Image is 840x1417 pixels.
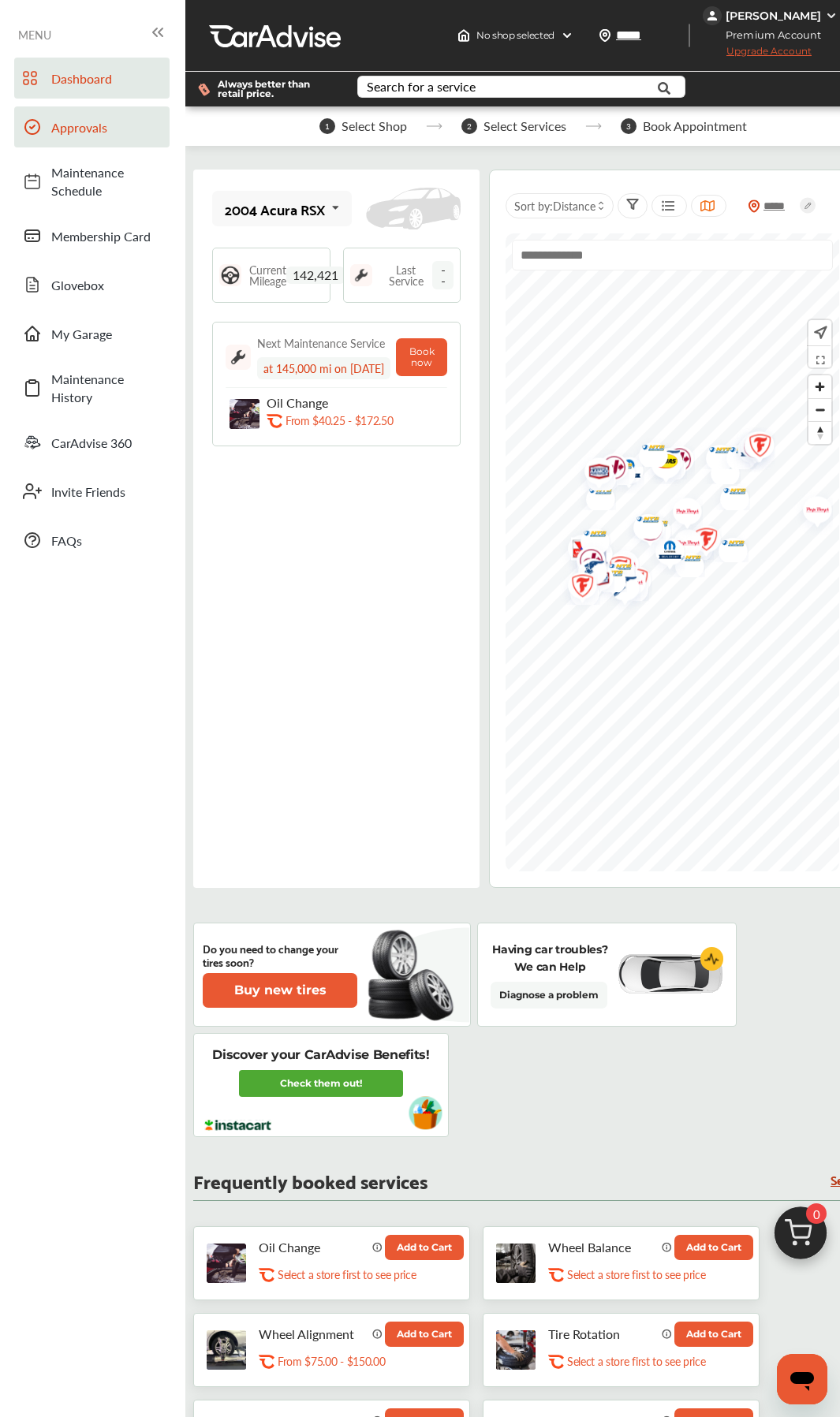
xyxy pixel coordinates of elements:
[594,546,636,595] img: logo-firestone.png
[367,80,476,93] div: Search for a service
[226,387,447,388] img: border-line.da1032d4.svg
[14,313,170,354] a: My Garage
[409,1096,442,1130] img: instacart-vehicle.0979a191.svg
[729,424,768,474] div: Map marker
[367,923,461,1026] img: new-tire.a0c7fe23.svg
[432,261,454,289] span: --
[572,532,611,582] div: Map marker
[715,436,756,469] img: logo-mavis.png
[573,556,612,606] div: Map marker
[51,483,162,501] span: Invite Friends
[621,118,637,134] span: 3
[748,199,760,213] img: location_vector_orange.38f05af8.svg
[51,163,162,199] span: Maintenance Schedule
[603,449,642,494] div: Map marker
[732,423,774,473] img: logo-pepboys.png
[622,505,661,539] div: Map marker
[640,443,681,484] img: Midas+Logo_RGB.png
[808,375,831,398] span: Zoom in
[51,69,162,88] span: Dashboard
[661,490,703,539] img: logo-pepboys.png
[461,118,477,134] span: 2
[808,399,831,421] span: Zoom out
[594,546,633,595] div: Map marker
[642,439,681,486] div: Map marker
[496,1330,536,1370] img: tire-rotation-thumb.jpg
[286,267,345,284] span: 142,421
[491,941,610,975] p: Having car troubles? We can Help
[661,490,700,539] div: Map marker
[567,1267,705,1282] p: Select a store first to see price
[259,1240,366,1255] p: Oil Change
[207,1244,246,1283] img: oil-change-thumb.jpg
[569,520,610,553] img: logo-mavis.png
[808,398,831,421] button: Zoom out
[734,423,775,473] img: logo-firestone.png
[14,264,170,305] a: Glovebox
[18,28,51,41] span: MENU
[689,24,690,47] img: header-divider.bc55588e.svg
[627,434,666,467] div: Map marker
[548,1326,655,1341] p: Tire Rotation
[491,982,607,1009] a: Diagnose a problem
[230,399,259,429] img: oil-change-thumb.jpg
[726,9,821,23] div: [PERSON_NAME]
[257,357,390,379] div: at 145,000 mi on [DATE]
[249,264,286,286] span: Current Mileage
[342,119,407,133] span: Select Shop
[599,565,638,612] div: Map marker
[715,436,754,469] div: Map marker
[278,1354,385,1369] p: From $75.00 - $150.00
[607,568,647,601] div: Map marker
[203,1120,273,1131] img: instacart-logo.217963cc.svg
[663,544,703,577] div: Map marker
[610,558,650,608] div: Map marker
[806,1203,827,1224] span: 0
[203,942,357,968] p: Do you need to change your tires soon?
[588,446,627,495] div: Map marker
[218,80,332,99] span: Always better than retail price.
[569,520,608,553] div: Map marker
[372,1241,383,1252] img: info_icon_vector.svg
[385,1322,464,1347] button: Add to Cart
[51,434,162,452] span: CarAdvise 360
[700,947,724,971] img: cardiogram-logo.18e20815.svg
[653,438,695,487] img: logo-jiffylube.png
[808,422,831,444] span: Reset bearing to north
[51,227,162,245] span: Membership Card
[703,45,812,65] span: Upgrade Account
[207,1330,246,1370] img: wheel-alignment-thumb.jpg
[51,531,162,550] span: FAQs
[734,423,773,473] div: Map marker
[267,395,428,410] p: Oil Change
[726,427,767,472] img: logo-mopar.png
[585,559,625,592] div: Map marker
[558,572,598,605] div: Map marker
[14,471,170,512] a: Invite Friends
[548,1240,655,1255] p: Wheel Balance
[595,452,634,485] div: Map marker
[594,553,633,586] div: Map marker
[286,413,393,428] p: From $40.25 - $172.50
[599,29,611,42] img: location_vector.a44bc228.svg
[640,443,679,484] div: Map marker
[14,362,170,414] a: Maintenance History
[457,29,470,42] img: header-home-logo.8d720a4f.svg
[630,509,670,543] div: Map marker
[707,529,749,562] img: logo-mavis.png
[763,1199,838,1275] img: cart_icon.3d0951e8.svg
[729,424,771,474] img: logo-jiffylube.png
[605,561,644,610] div: Map marker
[566,550,608,596] img: logo-goodyear.png
[219,264,241,286] img: steering_logo
[565,539,607,588] img: logo-jiffylube.png
[426,123,442,129] img: stepper-arrow.e24c07c6.svg
[14,520,170,561] a: FAQs
[385,1235,464,1260] button: Add to Cart
[350,264,372,286] img: maintenance_logo
[203,973,360,1008] a: Buy new tires
[808,421,831,444] button: Reset bearing to north
[575,457,614,490] div: Map marker
[566,550,606,596] div: Map marker
[653,438,693,487] div: Map marker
